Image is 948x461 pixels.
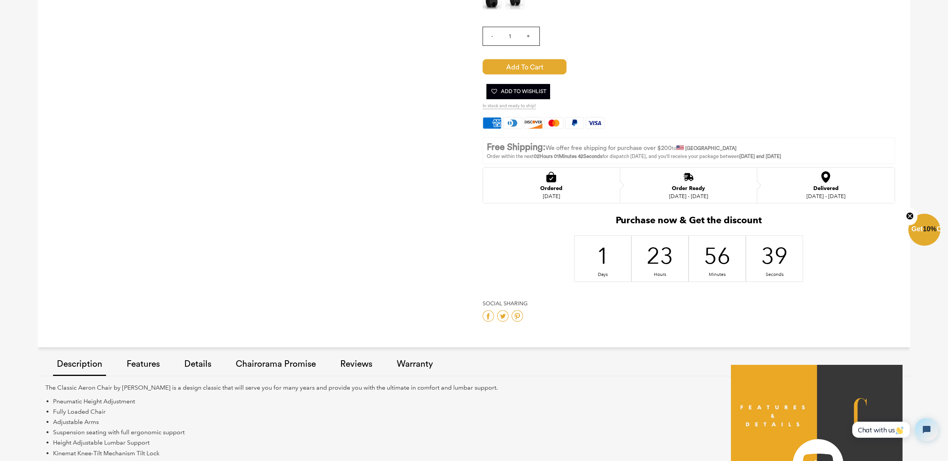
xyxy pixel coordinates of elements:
button: Add To Wishlist [486,84,550,99]
input: - [483,27,501,45]
a: Warranty [393,343,437,386]
div: 56 [711,241,724,271]
button: Close teaser [902,208,917,225]
div: Delivered [806,185,845,192]
a: Details [180,343,215,386]
div: Get10%OffClose teaser [908,214,940,247]
span: The Classic Aeron Chair by [PERSON_NAME] is a design classic that will serve you for many years a... [45,384,498,391]
h4: Social Sharing [483,300,895,307]
p: Order within the next for dispatch [DATE], and you'll receive your package between [487,153,891,160]
button: Add to Cart [483,59,567,74]
div: Ordered [540,185,562,192]
span: Fully Loaded Chair [53,408,106,415]
span: We offer free shipping for purchase over $200 [546,145,672,151]
span: Get Off [911,225,946,233]
div: 23 [654,241,666,271]
p: to [487,142,891,153]
span: In stock and ready to ship! [483,103,536,110]
a: Features [123,343,164,386]
div: [DATE] [540,193,562,199]
strong: [DATE] and [DATE] [739,154,781,159]
div: Order Ready [669,185,708,192]
span: Suspension seating with full ergonomic support [53,429,185,436]
input: + [519,27,537,45]
span: Adjustable Arms [53,418,99,426]
div: [DATE] - [DATE] [806,193,845,199]
span: Add To Wishlist [490,84,546,99]
a: Reviews [336,343,376,386]
div: Days [597,272,609,278]
iframe: Tidio Chat [844,412,945,448]
a: Chairorama Promise [232,343,320,386]
span: Height Adjustable Lumbar Support [53,439,150,446]
h2: Purchase now & Get the discount [483,215,895,230]
span: Pneumatic Height Adjustment [53,398,135,405]
div: [DATE] - [DATE] [669,193,708,199]
div: Minutes [711,272,724,278]
strong: [GEOGRAPHIC_DATA] [685,146,737,151]
div: Seconds [768,272,781,278]
div: Hours [654,272,666,278]
span: 10% [923,225,937,233]
span: Kinemat Knee-Tilt Mechanism Tilt Lock [53,450,159,457]
span: 02Hours 01Minutes 42Seconds [534,154,602,159]
div: 1 [597,241,609,271]
strong: Free Shipping: [487,143,546,152]
a: Description [53,352,106,376]
div: 39 [768,241,781,271]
